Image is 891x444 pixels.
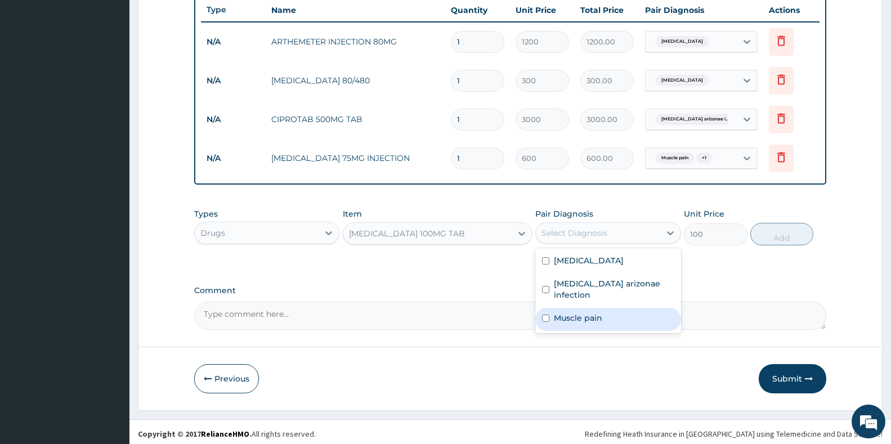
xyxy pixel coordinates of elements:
[200,227,225,239] div: Drugs
[194,209,218,219] label: Types
[554,255,624,266] label: [MEDICAL_DATA]
[266,69,445,92] td: [MEDICAL_DATA] 80/480
[266,30,445,53] td: ARTHEMETER INJECTION 80MG
[656,114,735,125] span: [MEDICAL_DATA] arizonae i...
[201,429,249,439] a: RelianceHMO
[696,153,712,164] span: + 1
[759,364,826,393] button: Submit
[656,36,709,47] span: [MEDICAL_DATA]
[750,223,813,245] button: Add
[194,286,826,295] label: Comment
[554,278,674,301] label: [MEDICAL_DATA] arizonae infection
[59,63,189,78] div: Chat with us now
[201,148,266,169] td: N/A
[266,108,445,131] td: CIPROTAB 500MG TAB
[585,428,883,439] div: Redefining Heath Insurance in [GEOGRAPHIC_DATA] using Telemedicine and Data Science!
[656,153,694,164] span: Muscle pain
[266,147,445,169] td: [MEDICAL_DATA] 75MG INJECTION
[349,228,465,239] div: [MEDICAL_DATA] 100MG TAB
[201,70,266,91] td: N/A
[201,32,266,52] td: N/A
[684,208,724,219] label: Unit Price
[541,227,607,239] div: Select Diagnosis
[201,109,266,130] td: N/A
[6,307,214,347] textarea: Type your message and hit 'Enter'
[535,208,593,219] label: Pair Diagnosis
[185,6,212,33] div: Minimize live chat window
[65,142,155,255] span: We're online!
[21,56,46,84] img: d_794563401_company_1708531726252_794563401
[554,312,602,324] label: Muscle pain
[138,429,252,439] strong: Copyright © 2017 .
[194,364,259,393] button: Previous
[343,208,362,219] label: Item
[656,75,709,86] span: [MEDICAL_DATA]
